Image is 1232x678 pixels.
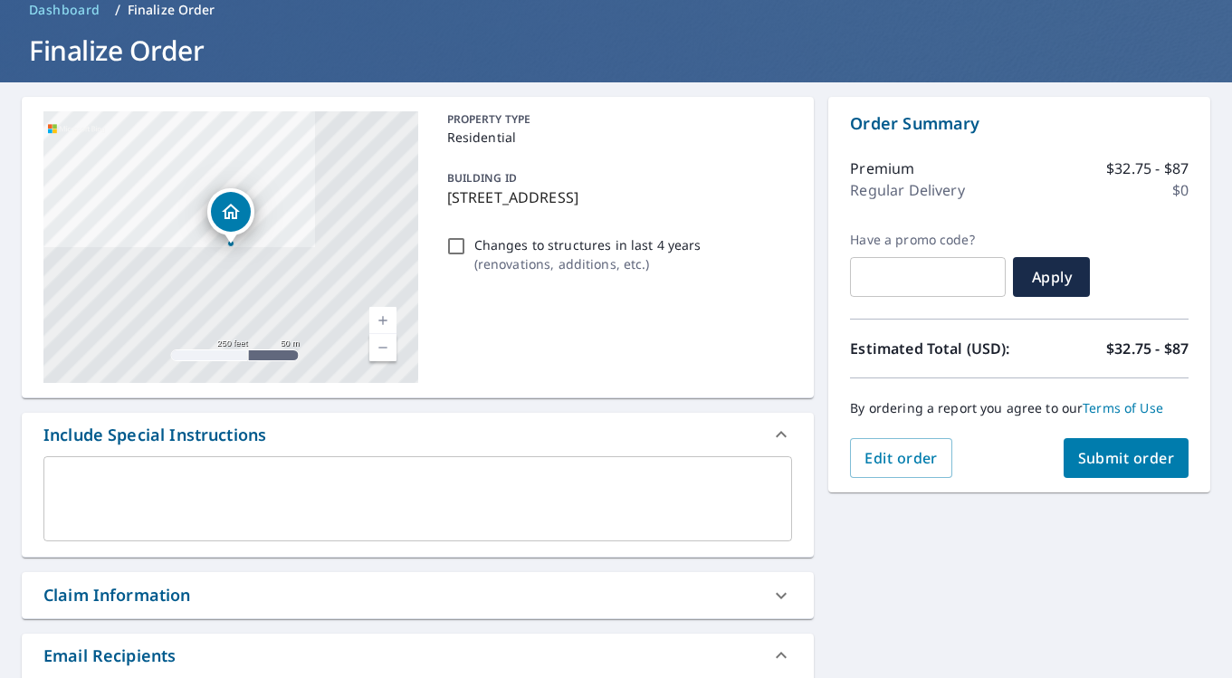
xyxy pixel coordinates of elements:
[1106,158,1189,179] p: $32.75 - $87
[850,111,1189,136] p: Order Summary
[43,644,176,668] div: Email Recipients
[447,128,786,147] p: Residential
[43,423,266,447] div: Include Special Instructions
[474,254,702,273] p: ( renovations, additions, etc. )
[850,438,952,478] button: Edit order
[447,111,786,128] p: PROPERTY TYPE
[850,400,1189,416] p: By ordering a report you agree to our
[850,232,1006,248] label: Have a promo code?
[22,634,814,677] div: Email Recipients
[128,1,215,19] p: Finalize Order
[22,32,1210,69] h1: Finalize Order
[850,158,914,179] p: Premium
[1064,438,1189,478] button: Submit order
[29,1,100,19] span: Dashboard
[850,338,1019,359] p: Estimated Total (USD):
[850,179,964,201] p: Regular Delivery
[447,170,517,186] p: BUILDING ID
[864,448,938,468] span: Edit order
[369,334,396,361] a: Current Level 17, Zoom Out
[1013,257,1090,297] button: Apply
[43,583,191,607] div: Claim Information
[369,307,396,334] a: Current Level 17, Zoom In
[22,572,814,618] div: Claim Information
[1106,338,1189,359] p: $32.75 - $87
[1083,399,1163,416] a: Terms of Use
[474,235,702,254] p: Changes to structures in last 4 years
[1172,179,1189,201] p: $0
[22,413,814,456] div: Include Special Instructions
[1078,448,1175,468] span: Submit order
[1027,267,1075,287] span: Apply
[207,188,254,244] div: Dropped pin, building 1, Residential property, 1115 Overlook Dr Steamboat Springs, CO 80487
[447,186,786,208] p: [STREET_ADDRESS]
